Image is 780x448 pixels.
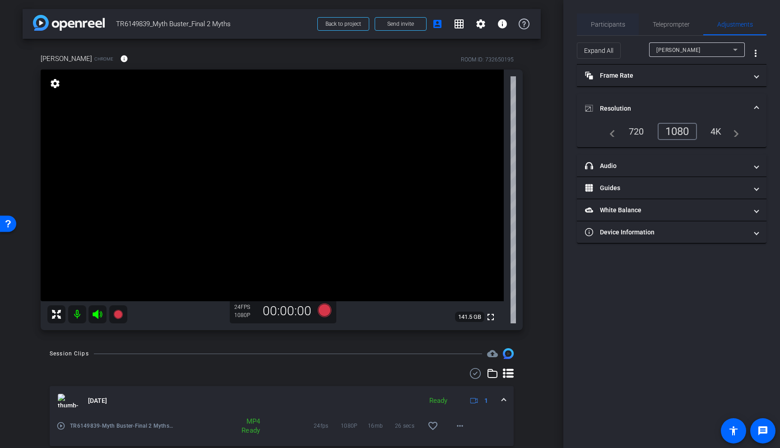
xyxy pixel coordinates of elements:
span: Expand All [584,42,613,59]
span: TR6149839-Myth Buster-Final 2 Myths-[PERSON_NAME]-test02-2025-09-24-13-09-32-848-0 [70,421,173,430]
span: FPS [241,304,250,310]
div: thumb-nail[DATE]Ready1 [50,415,514,446]
span: 16mb [368,421,395,430]
div: 24 [234,303,257,311]
button: Expand All [577,42,621,59]
div: 720 [622,124,651,139]
button: Send invite [375,17,427,31]
mat-icon: navigate_next [728,126,739,137]
mat-icon: navigate_before [604,126,615,137]
img: thumb-nail [58,394,78,407]
mat-panel-title: Device Information [585,228,747,237]
mat-icon: settings [49,78,61,89]
mat-panel-title: White Balance [585,205,747,215]
span: TR6149839_Myth Buster_Final 2 Myths [116,15,312,33]
div: MP4 Ready [223,417,265,435]
mat-panel-title: Audio [585,161,747,171]
div: 1080 [658,123,697,140]
mat-panel-title: Frame Rate [585,71,747,80]
span: 1080P [341,421,368,430]
mat-icon: fullscreen [485,312,496,322]
mat-icon: info [497,19,508,29]
mat-expansion-panel-header: White Balance [577,199,766,221]
span: [PERSON_NAME] [41,54,92,64]
mat-icon: more_horiz [455,420,465,431]
mat-icon: accessibility [728,425,739,436]
mat-icon: settings [475,19,486,29]
mat-icon: cloud_upload [487,348,498,359]
mat-expansion-panel-header: Frame Rate [577,65,766,86]
span: Send invite [387,20,414,28]
button: More Options for Adjustments Panel [745,42,766,64]
mat-panel-title: Resolution [585,104,747,113]
mat-icon: play_circle_outline [56,421,65,430]
mat-expansion-panel-header: thumb-nail[DATE]Ready1 [50,386,514,415]
button: Back to project [317,17,369,31]
mat-icon: more_vert [750,48,761,59]
mat-icon: account_box [432,19,443,29]
mat-panel-title: Guides [585,183,747,193]
span: Destinations for your clips [487,348,498,359]
span: Participants [591,21,625,28]
div: ROOM ID: 732650195 [461,56,514,64]
img: app-logo [33,15,105,31]
div: 1080P [234,312,257,319]
mat-icon: info [120,55,128,63]
mat-icon: favorite_border [427,420,438,431]
mat-icon: message [757,425,768,436]
mat-expansion-panel-header: Guides [577,177,766,199]
span: Teleprompter [653,21,690,28]
div: 4K [704,124,729,139]
div: 00:00:00 [257,303,317,319]
div: Session Clips [50,349,89,358]
mat-icon: grid_on [454,19,464,29]
span: 1 [484,396,488,406]
span: 24fps [314,421,341,430]
img: Session clips [503,348,514,359]
span: Chrome [94,56,113,62]
span: [PERSON_NAME] [656,47,701,53]
div: Resolution [577,123,766,147]
span: 141.5 GB [455,312,484,322]
span: Adjustments [717,21,753,28]
span: [DATE] [88,396,107,406]
span: Back to project [325,21,361,27]
span: 26 secs [395,421,422,430]
mat-expansion-panel-header: Resolution [577,94,766,123]
mat-expansion-panel-header: Audio [577,155,766,177]
div: Ready [425,396,452,406]
mat-expansion-panel-header: Device Information [577,221,766,243]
